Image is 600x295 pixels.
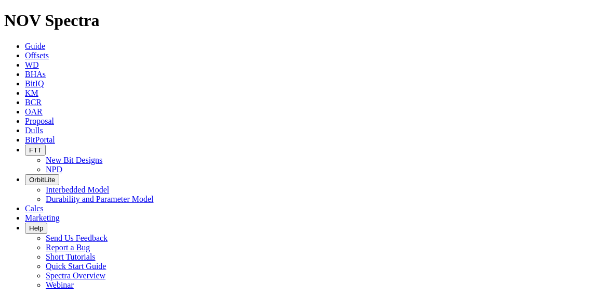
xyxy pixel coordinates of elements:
[46,252,96,261] a: Short Tutorials
[46,156,102,164] a: New Bit Designs
[25,42,45,50] a: Guide
[25,145,46,156] button: FTT
[25,117,54,125] a: Proposal
[46,165,62,174] a: NPD
[46,195,154,203] a: Durability and Parameter Model
[25,79,44,88] a: BitIQ
[46,280,74,289] a: Webinar
[25,60,39,69] a: WD
[25,223,47,234] button: Help
[4,11,596,30] h1: NOV Spectra
[25,174,59,185] button: OrbitLite
[29,224,43,232] span: Help
[46,271,105,280] a: Spectra Overview
[25,213,60,222] a: Marketing
[29,146,42,154] span: FTT
[25,126,43,135] a: Dulls
[25,135,55,144] a: BitPortal
[46,262,106,271] a: Quick Start Guide
[25,70,46,79] a: BHAs
[25,107,43,116] a: OAR
[25,204,44,213] a: Calcs
[46,185,109,194] a: Interbedded Model
[46,234,108,242] a: Send Us Feedback
[25,88,38,97] a: KM
[29,176,55,184] span: OrbitLite
[46,243,90,252] a: Report a Bug
[25,98,42,107] a: BCR
[25,51,49,60] a: Offsets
